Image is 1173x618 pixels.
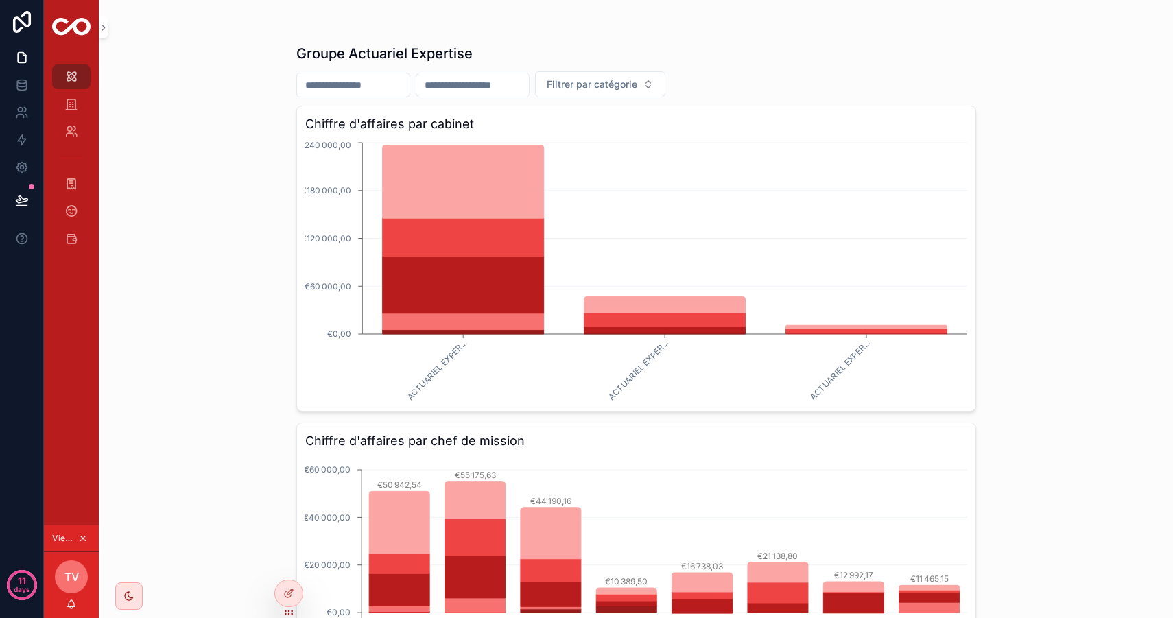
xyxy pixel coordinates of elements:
tspan: €16 738,03 [681,561,723,571]
tspan: ACTUARIEL EXPER... [405,338,469,402]
tspan: €40 000,00 [303,512,351,523]
h1: Groupe Actuariel Expertise [296,44,473,63]
tspan: €0,00 [327,607,351,617]
tspan: €60 000,00 [304,464,351,475]
div: scrollable content [44,55,99,269]
span: TV [64,569,79,585]
tspan: ACTUARIEL EXPER... [807,338,871,402]
img: App logo [52,18,91,38]
div: chart [305,139,967,403]
tspan: €12 992,17 [833,570,873,580]
h3: Chiffre d'affaires par chef de mission [305,431,967,451]
tspan: €180 000,00 [301,185,351,195]
tspan: €240 000,00 [299,140,351,150]
tspan: €20 000,00 [304,560,351,570]
tspan: €60 000,00 [305,281,351,292]
tspan: €0,00 [327,329,351,339]
tspan: €21 138,80 [757,551,798,561]
span: Filtrer par catégorie [547,78,637,91]
p: days [14,580,30,599]
span: Viewing as Thierry [52,533,75,544]
tspan: €50 942,54 [377,479,421,490]
tspan: €44 190,16 [530,496,571,506]
tspan: €11 465,15 [910,573,948,584]
h3: Chiffre d'affaires par cabinet [305,115,967,134]
tspan: €55 175,63 [454,470,495,480]
button: Select Button [535,71,665,97]
tspan: €10 389,50 [605,576,648,586]
tspan: €120 000,00 [301,233,351,243]
tspan: ACTUARIEL EXPER... [606,338,670,402]
p: 11 [18,574,26,588]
